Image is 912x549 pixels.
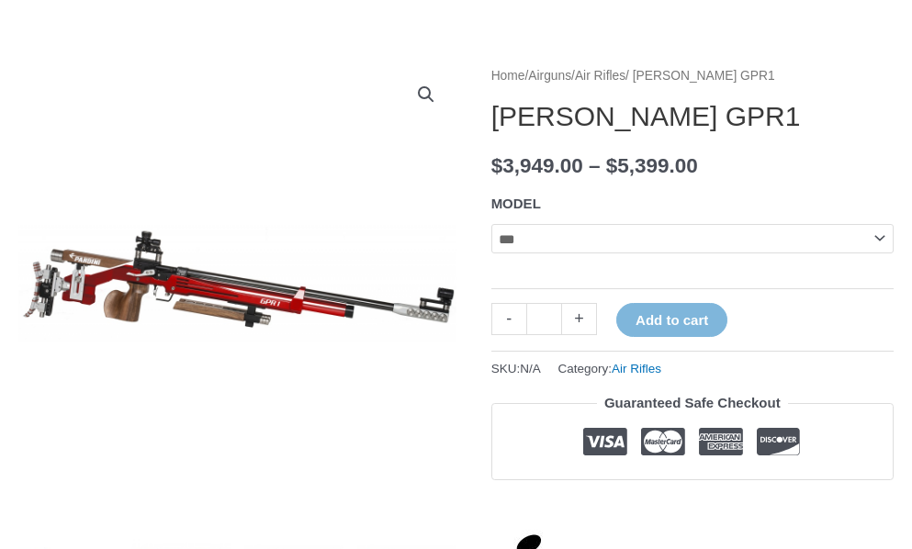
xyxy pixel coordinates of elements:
[557,357,661,380] span: Category:
[491,196,541,211] label: MODEL
[589,154,601,177] span: –
[491,64,894,88] nav: Breadcrumb
[491,100,894,133] h1: [PERSON_NAME] GPR1
[575,69,625,83] a: Air Rifles
[562,303,597,335] a: +
[491,69,525,83] a: Home
[528,69,571,83] a: Airguns
[491,494,894,516] iframe: Customer reviews powered by Trustpilot
[606,154,618,177] span: $
[491,154,583,177] bdi: 3,949.00
[491,154,503,177] span: $
[606,154,698,177] bdi: 5,399.00
[526,303,562,335] input: Product quantity
[612,362,661,375] a: Air Rifles
[491,303,526,335] a: -
[410,78,443,111] a: View full-screen image gallery
[597,390,788,416] legend: Guaranteed Safe Checkout
[616,303,727,337] button: Add to cart
[520,362,541,375] span: N/A
[491,357,541,380] span: SKU:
